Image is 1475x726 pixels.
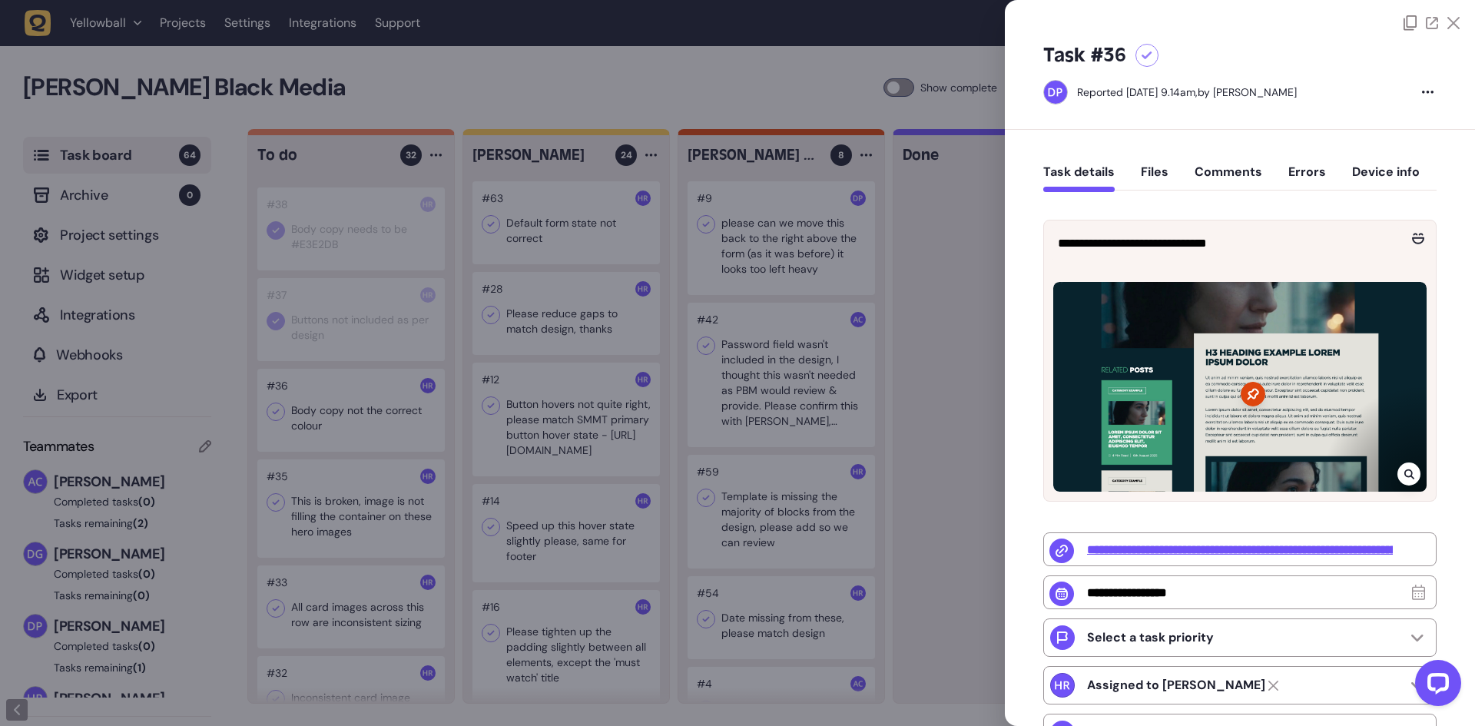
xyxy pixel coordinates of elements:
button: Device info [1352,164,1420,192]
div: Reported [DATE] 9.14am, [1077,85,1198,99]
h5: Task #36 [1043,43,1126,68]
div: by [PERSON_NAME] [1077,85,1297,100]
iframe: LiveChat chat widget [1403,654,1467,718]
button: Task details [1043,164,1115,192]
button: Comments [1195,164,1262,192]
img: Dan Pearson [1044,81,1067,104]
button: Files [1141,164,1168,192]
button: Errors [1288,164,1326,192]
p: Select a task priority [1087,630,1214,645]
strong: Harry Robinson [1087,678,1265,693]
